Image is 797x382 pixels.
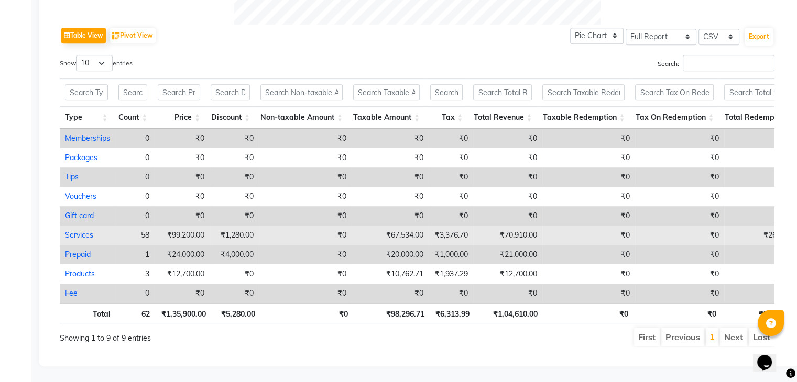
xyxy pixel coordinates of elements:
[259,148,352,167] td: ₹0
[473,129,542,148] td: ₹0
[542,206,635,226] td: ₹0
[537,106,630,129] th: Taxable Redemption: activate to sort column ascending
[635,167,724,187] td: ₹0
[683,55,774,71] input: Search:
[115,129,155,148] td: 0
[65,269,95,278] a: Products
[65,288,78,298] a: Fee
[352,284,429,303] td: ₹0
[429,226,473,245] td: ₹3,376.70
[116,303,156,323] th: 62
[76,55,113,71] select: Showentries
[65,172,79,182] a: Tips
[429,148,473,167] td: ₹0
[635,148,724,167] td: ₹0
[65,133,110,143] a: Memberships
[60,55,133,71] label: Show entries
[468,106,537,129] th: Total Revenue: activate to sort column ascending
[60,106,113,129] th: Type: activate to sort column ascending
[724,84,795,100] input: Search Total Redemption
[115,148,155,167] td: 0
[259,129,352,148] td: ₹0
[473,245,542,264] td: ₹21,000.00
[658,55,774,71] label: Search:
[352,245,429,264] td: ₹20,000.00
[543,303,634,323] th: ₹0
[473,167,542,187] td: ₹0
[348,106,425,129] th: Taxable Amount: activate to sort column ascending
[115,245,155,264] td: 1
[155,226,210,245] td: ₹99,200.00
[115,264,155,284] td: 3
[542,245,635,264] td: ₹0
[430,303,475,323] th: ₹6,313.99
[118,84,148,100] input: Search Count
[429,187,473,206] td: ₹0
[430,84,463,100] input: Search Tax
[210,245,259,264] td: ₹4,000.00
[352,187,429,206] td: ₹0
[155,206,210,226] td: ₹0
[542,167,635,187] td: ₹0
[542,264,635,284] td: ₹0
[353,303,430,323] th: ₹98,296.71
[473,148,542,167] td: ₹0
[259,226,352,245] td: ₹0
[65,84,108,100] input: Search Type
[353,84,420,100] input: Search Taxable Amount
[211,303,261,323] th: ₹5,280.00
[635,245,724,264] td: ₹0
[115,167,155,187] td: 0
[259,167,352,187] td: ₹0
[260,84,343,100] input: Search Non-taxable Amount
[635,264,724,284] td: ₹0
[429,264,473,284] td: ₹1,937.29
[65,230,93,240] a: Services
[259,245,352,264] td: ₹0
[115,187,155,206] td: 0
[635,206,724,226] td: ₹0
[155,187,210,206] td: ₹0
[635,84,714,100] input: Search Tax On Redemption
[635,226,724,245] td: ₹0
[115,226,155,245] td: 58
[155,148,210,167] td: ₹0
[152,106,205,129] th: Price: activate to sort column ascending
[709,331,715,342] a: 1
[259,187,352,206] td: ₹0
[542,226,635,245] td: ₹0
[429,284,473,303] td: ₹0
[65,211,94,220] a: Gift card
[429,129,473,148] td: ₹0
[110,28,156,43] button: Pivot View
[429,206,473,226] td: ₹0
[210,187,259,206] td: ₹0
[155,245,210,264] td: ₹24,000.00
[542,187,635,206] td: ₹0
[352,129,429,148] td: ₹0
[210,148,259,167] td: ₹0
[635,187,724,206] td: ₹0
[753,340,787,372] iframe: chat widget
[429,167,473,187] td: ₹0
[205,106,255,129] th: Discount: activate to sort column ascending
[259,284,352,303] td: ₹0
[155,303,211,323] th: ₹1,35,900.00
[259,206,352,226] td: ₹0
[155,264,210,284] td: ₹12,700.00
[352,206,429,226] td: ₹0
[65,250,91,259] a: Prepaid
[115,284,155,303] td: 0
[542,84,625,100] input: Search Taxable Redemption
[115,206,155,226] td: 0
[113,106,153,129] th: Count: activate to sort column ascending
[425,106,468,129] th: Tax: activate to sort column ascending
[473,206,542,226] td: ₹0
[155,167,210,187] td: ₹0
[155,129,210,148] td: ₹0
[155,284,210,303] td: ₹0
[473,187,542,206] td: ₹0
[473,284,542,303] td: ₹0
[473,226,542,245] td: ₹70,910.00
[259,264,352,284] td: ₹0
